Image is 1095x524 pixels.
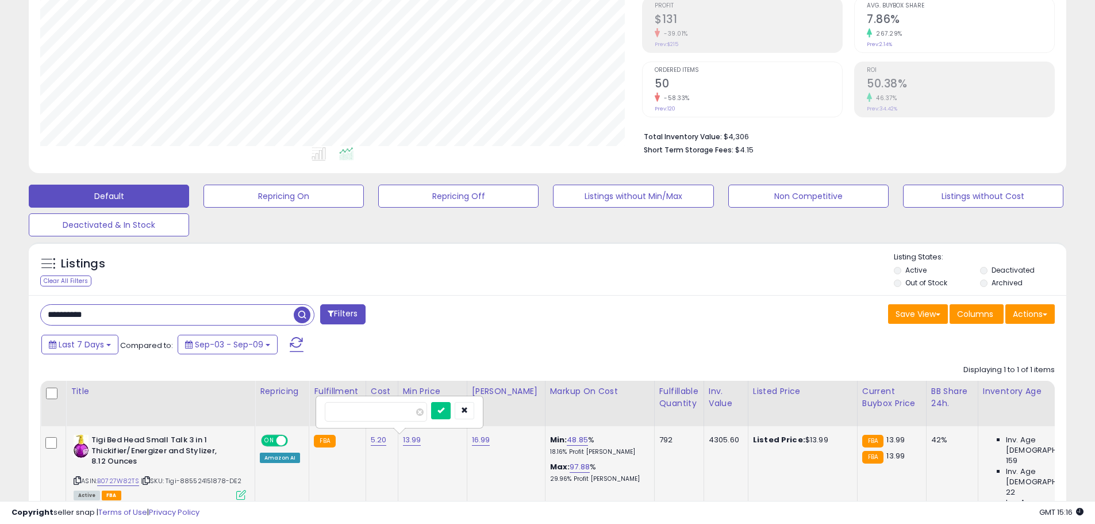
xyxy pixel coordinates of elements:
th: The percentage added to the cost of goods (COGS) that forms the calculator for Min & Max prices. [545,381,654,426]
img: 41k8+nbJqKL._SL40_.jpg [74,435,89,458]
li: $4,306 [644,129,1046,143]
label: Active [905,265,927,275]
div: Title [71,385,250,397]
strong: Copyright [11,507,53,518]
button: Save View [888,304,948,324]
a: 13.99 [403,434,421,446]
small: Prev: $215 [655,41,678,48]
span: All listings currently available for purchase on Amazon [74,491,100,500]
label: Out of Stock [905,278,947,288]
div: Repricing [260,385,304,397]
button: Repricing Off [378,185,539,208]
label: Deactivated [992,265,1035,275]
a: B0727W82TS [97,476,139,486]
h2: 7.86% [867,13,1054,28]
button: Non Competitive [728,185,889,208]
a: 48.85 [567,434,588,446]
div: % [550,435,646,456]
span: Avg. Buybox Share [867,3,1054,9]
b: Tigi Bed Head Small Talk 3 in 1 Thickifier/Energizer and Stylizer, 8.12 Ounces [91,435,231,470]
span: 22 [1006,487,1015,498]
div: Amazon AI [260,453,300,463]
div: Listed Price [753,385,852,397]
small: FBA [862,451,883,464]
b: Max: [550,461,570,472]
span: Columns [957,308,993,320]
span: Ordered Items [655,67,842,74]
b: Short Term Storage Fees: [644,145,733,155]
small: -39.01% [660,29,688,38]
h2: $131 [655,13,842,28]
button: Listings without Min/Max [553,185,713,208]
div: % [550,462,646,483]
div: seller snap | | [11,507,199,518]
small: Prev: 34.42% [867,105,897,112]
small: -58.33% [660,94,690,102]
div: Fulfillment [314,385,360,397]
button: Sep-03 - Sep-09 [178,335,278,354]
div: Clear All Filters [40,276,91,286]
button: Actions [1005,304,1055,324]
b: Min: [550,434,567,445]
b: Listed Price: [753,434,805,445]
small: FBA [314,435,335,447]
a: Terms of Use [98,507,147,518]
div: Current Buybox Price [862,385,921,410]
p: Listing States: [894,252,1066,263]
button: Listings without Cost [903,185,1063,208]
label: Archived [992,278,1023,288]
div: 4305.60 [709,435,739,445]
div: Displaying 1 to 1 of 1 items [963,365,1055,376]
div: [PERSON_NAME] [472,385,540,397]
div: $13.99 [753,435,848,445]
div: Markup on Cost [550,385,650,397]
span: ON [262,436,276,446]
a: 16.99 [472,434,490,446]
span: | SKU: Tigi-885524151878-DE2 [141,476,242,485]
div: BB Share 24h. [931,385,973,410]
small: Prev: 120 [655,105,675,112]
span: ROI [867,67,1054,74]
div: ASIN: [74,435,246,499]
span: 13.99 [886,450,905,461]
span: FBA [102,491,121,500]
h2: 50 [655,77,842,93]
span: Compared to: [120,340,173,351]
div: 792 [659,435,695,445]
small: Prev: 2.14% [867,41,892,48]
span: Last 7 Days [59,339,104,350]
span: 2025-09-17 15:16 GMT [1039,507,1084,518]
div: Min Price [403,385,462,397]
button: Deactivated & In Stock [29,213,189,236]
small: 267.29% [872,29,902,38]
div: Fulfillable Quantity [659,385,699,410]
div: Cost [371,385,393,397]
span: Sep-03 - Sep-09 [195,339,263,350]
a: 97.88 [570,461,590,473]
h5: Listings [61,256,105,272]
h2: 50.38% [867,77,1054,93]
button: Columns [950,304,1004,324]
span: OFF [286,436,305,446]
p: 18.16% Profit [PERSON_NAME] [550,448,646,456]
b: Total Inventory Value: [644,132,722,141]
span: 13.99 [886,434,905,445]
button: Filters [320,304,365,324]
div: Inv. value [709,385,743,410]
button: Default [29,185,189,208]
span: Profit [655,3,842,9]
small: 46.37% [872,94,897,102]
small: FBA [862,435,883,447]
span: 159 [1006,456,1017,466]
button: Repricing On [203,185,364,208]
span: $4.15 [735,144,754,155]
div: 42% [931,435,969,445]
p: 29.96% Profit [PERSON_NAME] [550,475,646,483]
a: Privacy Policy [149,507,199,518]
button: Last 7 Days [41,335,118,354]
a: 5.20 [371,434,387,446]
